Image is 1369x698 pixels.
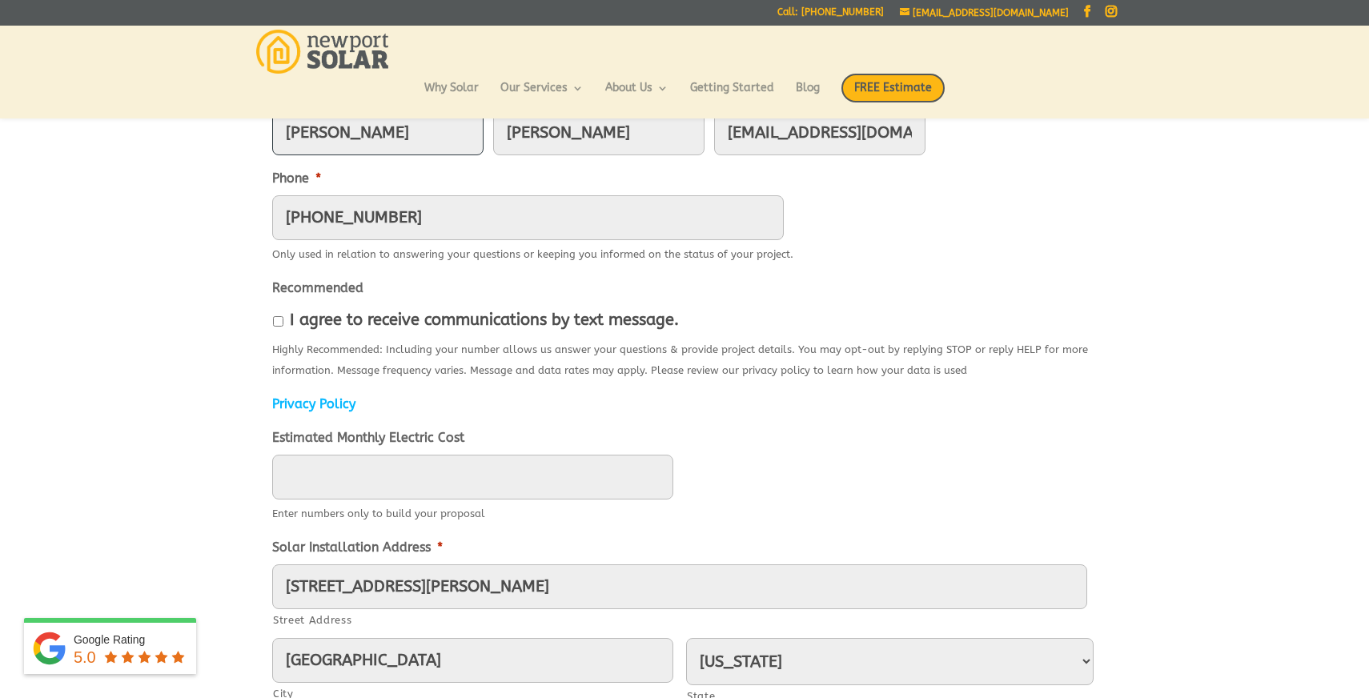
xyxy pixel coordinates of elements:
[290,311,679,329] label: I agree to receive communications by text message.
[272,280,363,297] label: Recommended
[273,610,1087,631] label: Street Address
[605,82,668,110] a: About Us
[424,82,479,110] a: Why Solar
[500,82,584,110] a: Our Services
[796,82,820,110] a: Blog
[74,648,96,666] span: 5.0
[256,30,388,74] img: Newport Solar | Solar Energy Optimized.
[272,564,1087,609] input: Enter a location
[777,7,884,24] a: Call: [PHONE_NUMBER]
[272,335,1097,381] div: Highly Recommended: Including your number allows us answer your questions & provide project detai...
[74,632,188,648] div: Google Rating
[900,7,1069,18] a: [EMAIL_ADDRESS][DOMAIN_NAME]
[272,430,464,447] label: Estimated Monthly Electric Cost
[841,74,945,102] span: FREE Estimate
[272,540,443,556] label: Solar Installation Address
[272,499,1097,524] div: Enter numbers only to build your proposal
[841,74,945,118] a: FREE Estimate
[690,82,774,110] a: Getting Started
[272,170,321,187] label: Phone
[272,396,355,411] a: Privacy Policy
[272,240,793,265] div: Only used in relation to answering your questions or keeping you informed on the status of your p...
